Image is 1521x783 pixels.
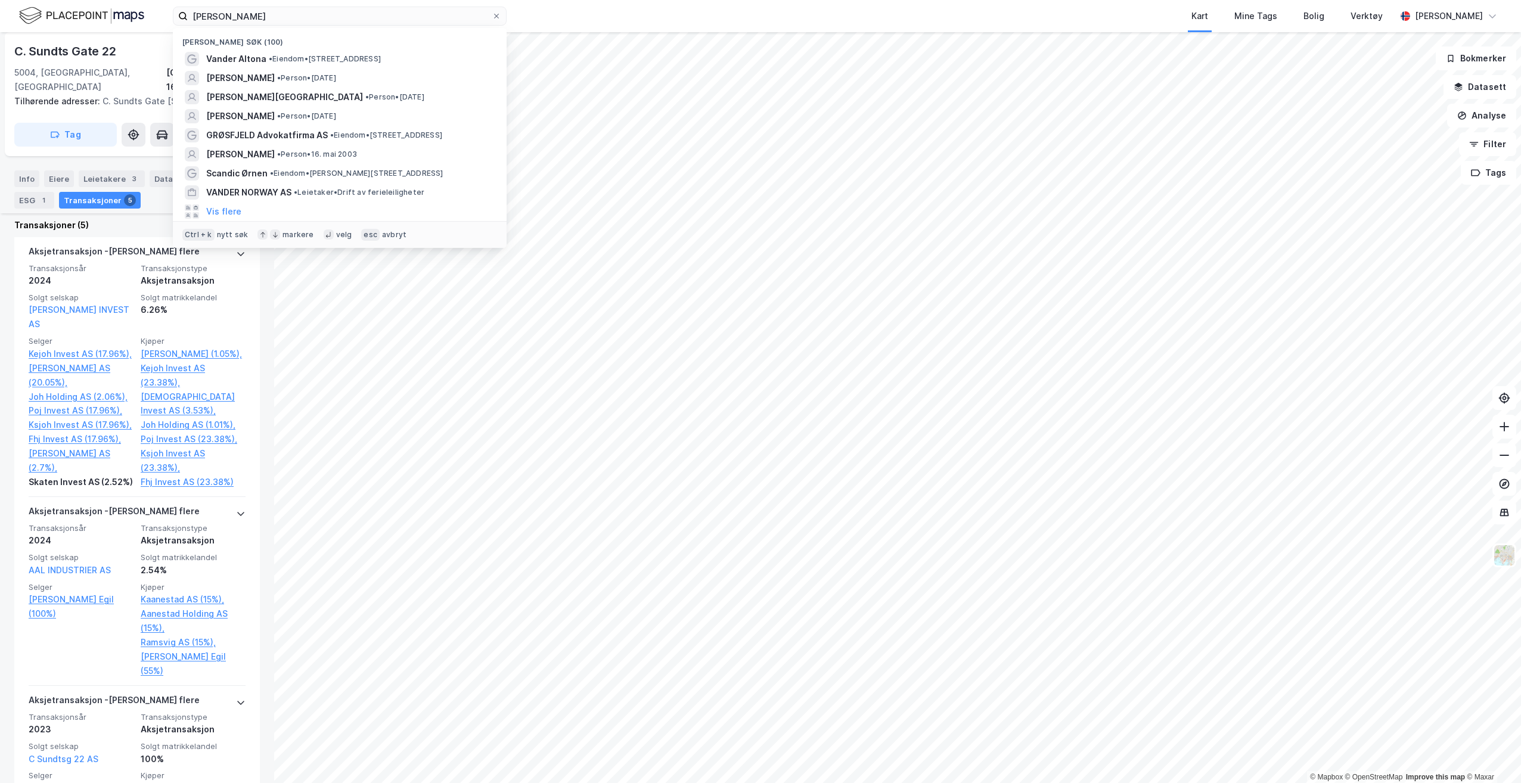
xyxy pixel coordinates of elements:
[29,274,134,288] div: 2024
[141,361,246,390] a: Kejoh Invest AS (23.38%),
[141,446,246,475] a: Ksjoh Invest AS (23.38%),
[1406,773,1465,781] a: Improve this map
[14,66,166,94] div: 5004, [GEOGRAPHIC_DATA], [GEOGRAPHIC_DATA]
[361,229,380,241] div: esc
[29,533,134,548] div: 2024
[294,188,297,197] span: •
[277,150,281,159] span: •
[141,263,246,274] span: Transaksjonstype
[38,194,49,206] div: 1
[173,28,507,49] div: [PERSON_NAME] søk (100)
[14,123,117,147] button: Tag
[141,552,246,563] span: Solgt matrikkelandel
[29,475,134,489] div: Skaten Invest AS (2.52%)
[330,130,442,140] span: Eiendom • [STREET_ADDRESS]
[1461,161,1516,185] button: Tags
[141,741,246,751] span: Solgt matrikkelandel
[14,170,39,187] div: Info
[269,54,272,63] span: •
[141,533,246,548] div: Aksjetransaksjon
[29,565,111,575] a: AAL INDUSTRIER AS
[269,54,381,64] span: Eiendom • [STREET_ADDRESS]
[206,71,275,85] span: [PERSON_NAME]
[206,52,266,66] span: Vander Altona
[141,712,246,722] span: Transaksjonstype
[188,7,492,25] input: Søk på adresse, matrikkel, gårdeiere, leietakere eller personer
[1436,46,1516,70] button: Bokmerker
[29,693,200,712] div: Aksjetransaksjon - [PERSON_NAME] flere
[141,432,246,446] a: Poj Invest AS (23.38%),
[141,635,246,650] a: Ramsvig AS (15%),
[1493,544,1516,567] img: Z
[206,128,328,142] span: GRØSFJELD Advokatfirma AS
[141,293,246,303] span: Solgt matrikkelandel
[29,770,134,781] span: Selger
[277,73,281,82] span: •
[217,230,249,240] div: nytt søk
[206,109,275,123] span: [PERSON_NAME]
[141,390,246,418] a: [DEMOGRAPHIC_DATA] Invest AS (3.53%),
[44,170,74,187] div: Eiere
[29,347,134,361] a: Kejoh Invest AS (17.96%),
[29,244,200,263] div: Aksjetransaksjon - [PERSON_NAME] flere
[141,274,246,288] div: Aksjetransaksjon
[29,552,134,563] span: Solgt selskap
[29,523,134,533] span: Transaksjonsår
[206,185,291,200] span: VANDER NORWAY AS
[1234,9,1277,23] div: Mine Tags
[277,150,357,159] span: Person • 16. mai 2003
[29,418,134,432] a: Ksjoh Invest AS (17.96%),
[29,403,134,418] a: Poj Invest AS (17.96%),
[141,418,246,432] a: Joh Holding AS (1.01%),
[29,754,98,764] a: C Sundtsg 22 AS
[141,347,246,361] a: [PERSON_NAME] (1.05%),
[14,94,250,108] div: C. Sundts Gate [STREET_ADDRESS]
[330,130,334,139] span: •
[283,230,313,240] div: markere
[1415,9,1483,23] div: [PERSON_NAME]
[365,92,369,101] span: •
[29,582,134,592] span: Selger
[141,722,246,737] div: Aksjetransaksjon
[294,188,424,197] span: Leietaker • Drift av ferieleiligheter
[182,229,215,241] div: Ctrl + k
[277,73,336,83] span: Person • [DATE]
[14,42,119,61] div: C. Sundts Gate 22
[79,170,145,187] div: Leietakere
[141,650,246,678] a: [PERSON_NAME] Egil (55%)
[29,712,134,722] span: Transaksjonsår
[29,361,134,390] a: [PERSON_NAME] AS (20.05%),
[19,5,144,26] img: logo.f888ab2527a4732fd821a326f86c7f29.svg
[150,170,209,187] div: Datasett
[29,432,134,446] a: Fhj Invest AS (17.96%),
[1461,726,1521,783] iframe: Chat Widget
[141,303,246,317] div: 6.26%
[336,230,352,240] div: velg
[141,523,246,533] span: Transaksjonstype
[365,92,424,102] span: Person • [DATE]
[29,390,134,404] a: Joh Holding AS (2.06%),
[1345,773,1403,781] a: OpenStreetMap
[59,192,141,209] div: Transaksjoner
[128,173,140,185] div: 3
[270,169,443,178] span: Eiendom • [PERSON_NAME][STREET_ADDRESS]
[206,166,268,181] span: Scandic Ørnen
[14,96,103,106] span: Tilhørende adresser:
[1310,773,1343,781] a: Mapbox
[382,230,406,240] div: avbryt
[206,90,363,104] span: [PERSON_NAME][GEOGRAPHIC_DATA]
[29,722,134,737] div: 2023
[1459,132,1516,156] button: Filter
[1191,9,1208,23] div: Kart
[29,263,134,274] span: Transaksjonsår
[206,147,275,161] span: [PERSON_NAME]
[270,169,274,178] span: •
[29,592,134,621] a: [PERSON_NAME] Egil (100%)
[29,336,134,346] span: Selger
[141,752,246,766] div: 100%
[141,592,246,607] a: Kaanestad AS (15%),
[166,66,260,94] div: [GEOGRAPHIC_DATA], 165/122
[141,563,246,577] div: 2.54%
[14,218,260,232] div: Transaksjoner (5)
[1303,9,1324,23] div: Bolig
